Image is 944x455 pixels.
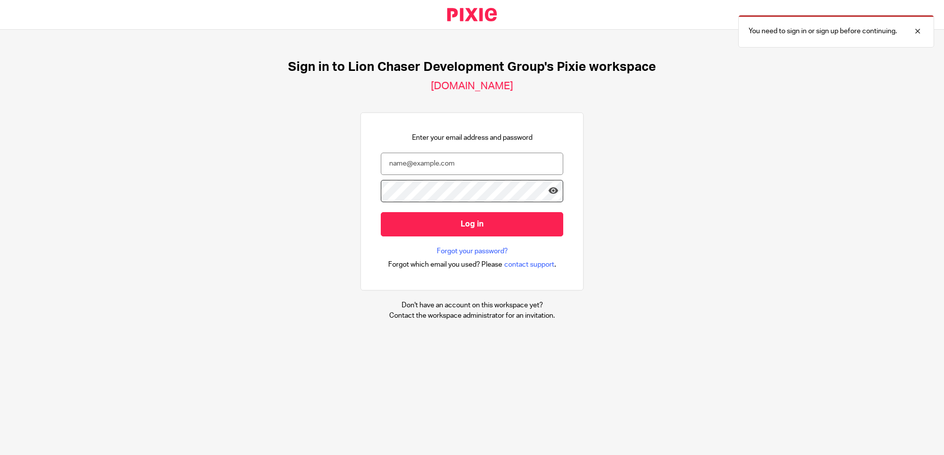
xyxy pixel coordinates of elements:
[388,260,502,270] span: Forgot which email you used? Please
[388,259,556,270] div: .
[389,300,555,310] p: Don't have an account on this workspace yet?
[437,246,508,256] a: Forgot your password?
[412,133,532,143] p: Enter your email address and password
[504,260,554,270] span: contact support
[431,80,513,93] h2: [DOMAIN_NAME]
[381,212,563,236] input: Log in
[389,311,555,321] p: Contact the workspace administrator for an invitation.
[381,153,563,175] input: name@example.com
[749,26,897,36] p: You need to sign in or sign up before continuing.
[288,59,656,75] h1: Sign in to Lion Chaser Development Group's Pixie workspace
